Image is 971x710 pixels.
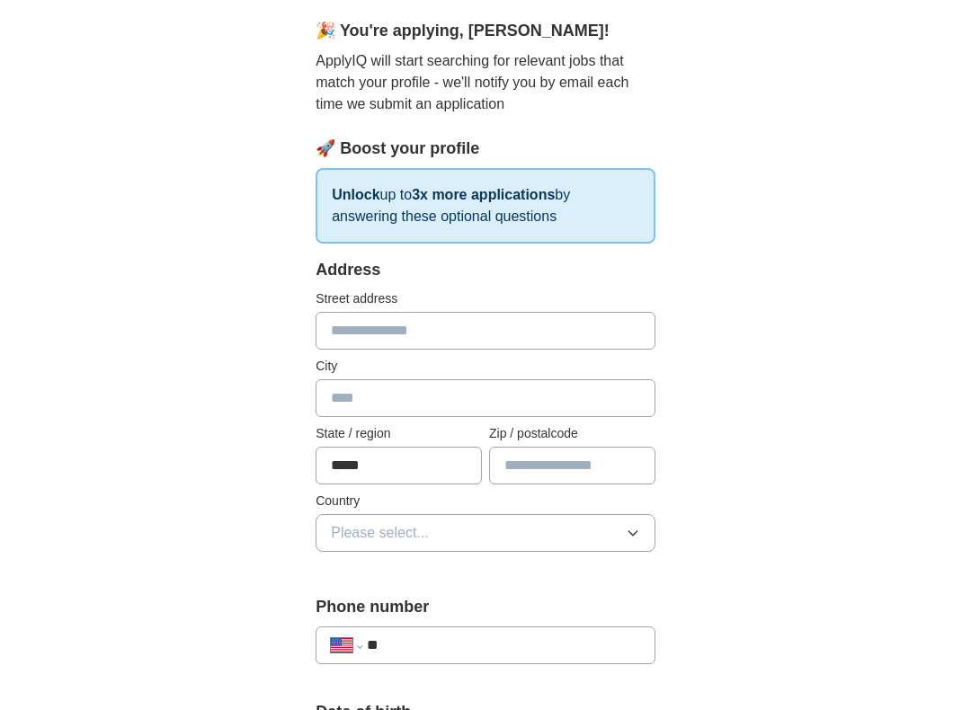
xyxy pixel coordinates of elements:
label: Country [316,492,655,510]
button: Please select... [316,514,655,552]
p: ApplyIQ will start searching for relevant jobs that match your profile - we'll notify you by emai... [316,50,655,115]
div: 🚀 Boost your profile [316,137,655,161]
label: Street address [316,289,655,308]
strong: 3x more applications [412,187,555,202]
strong: Unlock [332,187,379,202]
label: Phone number [316,595,655,619]
label: State / region [316,424,482,443]
label: Zip / postalcode [489,424,655,443]
label: City [316,357,655,376]
p: up to by answering these optional questions [316,168,655,244]
span: Please select... [331,522,429,544]
div: 🎉 You're applying , [PERSON_NAME] ! [316,19,655,43]
div: Address [316,258,655,282]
